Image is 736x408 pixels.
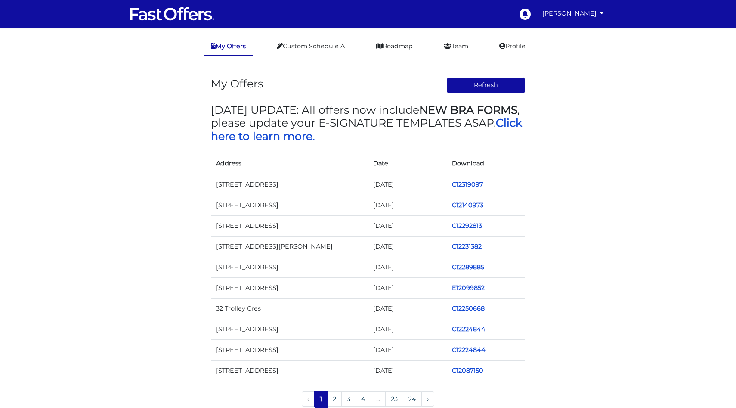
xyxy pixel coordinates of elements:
td: [STREET_ADDRESS] [211,340,368,361]
h3: [DATE] UPDATE: All offers now include , please update your E-SIGNATURE TEMPLATES ASAP. [211,103,525,143]
li: « Previous [302,391,315,408]
a: Click here to learn more. [211,116,522,142]
td: [DATE] [368,361,447,381]
a: 2 [327,391,342,407]
td: [STREET_ADDRESS] [211,174,368,195]
td: [DATE] [368,174,447,195]
a: C12289885 [452,263,484,271]
a: 23 [385,391,403,407]
td: 32 Trolley Cres [211,299,368,319]
td: [STREET_ADDRESS] [211,215,368,236]
a: 3 [341,391,356,407]
button: Refresh [447,77,526,93]
td: [STREET_ADDRESS] [211,278,368,299]
a: C12140973 [452,201,483,209]
th: Address [211,153,368,174]
td: [DATE] [368,215,447,236]
a: 24 [403,391,422,407]
td: [STREET_ADDRESS] [211,319,368,340]
td: [DATE] [368,257,447,277]
strong: NEW BRA FORMS [419,103,517,116]
a: C12319097 [452,181,483,188]
a: C12224844 [452,325,486,333]
td: [STREET_ADDRESS] [211,195,368,215]
th: Download [447,153,526,174]
a: My Offers [204,38,253,56]
td: [DATE] [368,299,447,319]
iframe: Customerly Messenger Launcher [703,374,729,400]
a: C12224844 [452,346,486,354]
td: [STREET_ADDRESS] [211,257,368,277]
a: 4 [356,391,371,407]
a: Next » [421,391,434,407]
a: Profile [492,38,532,55]
span: 1 [314,391,328,407]
a: C12250668 [452,305,485,312]
td: [DATE] [368,319,447,340]
a: E12099852 [452,284,485,292]
a: C12292813 [452,222,482,230]
a: Custom Schedule A [270,38,352,55]
a: Roadmap [369,38,420,55]
th: Date [368,153,447,174]
a: C12231382 [452,243,482,250]
td: [STREET_ADDRESS] [211,361,368,381]
td: [STREET_ADDRESS][PERSON_NAME] [211,236,368,257]
td: [DATE] [368,236,447,257]
td: [DATE] [368,195,447,215]
a: C12087150 [452,367,483,374]
td: [DATE] [368,340,447,361]
a: Team [437,38,475,55]
td: [DATE] [368,278,447,299]
h3: My Offers [211,77,263,90]
a: [PERSON_NAME] [539,5,607,22]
